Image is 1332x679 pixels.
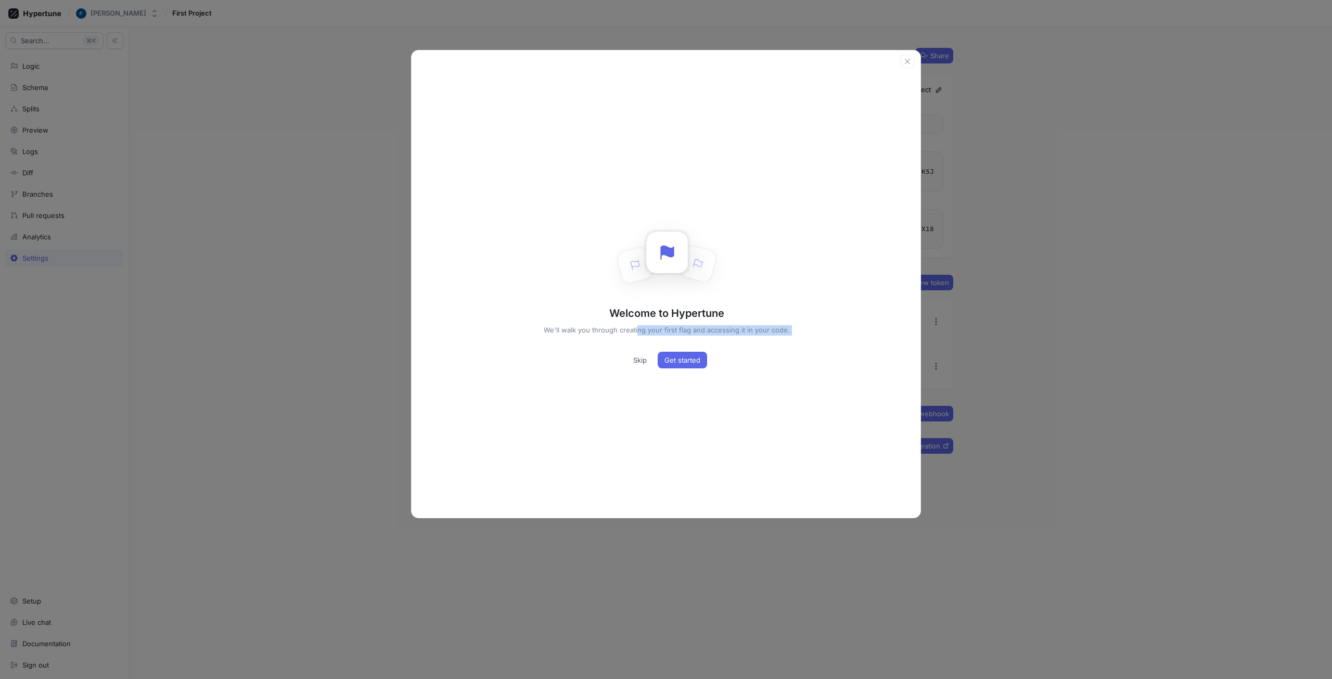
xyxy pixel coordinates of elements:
p: Welcome to Hypertune [609,305,724,321]
p: We'll walk you through creating your first flag and accessing it in your code. [544,325,790,336]
button: Get started [658,352,707,368]
span: Get started [664,357,700,363]
button: Skip [626,352,654,368]
span: Skip [633,357,647,363]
